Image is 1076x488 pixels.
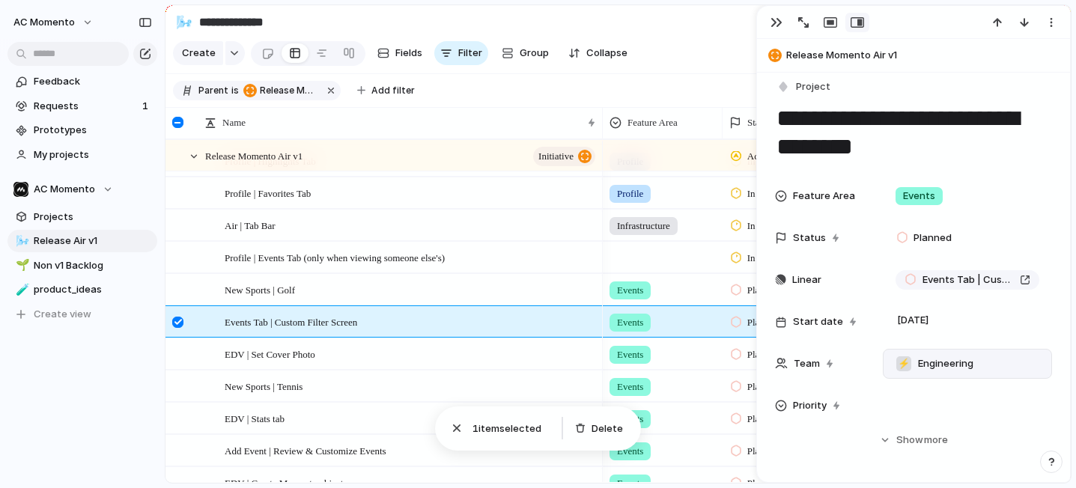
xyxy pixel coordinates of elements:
button: AC Momento [7,178,157,201]
button: is [228,82,242,99]
a: 🌬️Release Air v1 [7,230,157,252]
button: Delete [569,418,629,439]
button: 🌱 [13,258,28,273]
span: Fields [395,46,422,61]
span: Name [222,115,246,130]
span: In Design [747,186,785,201]
span: Release Momento Air v1 [243,84,318,97]
span: Planned [747,444,779,459]
button: Showmore [775,427,1052,454]
span: Events [617,379,643,394]
button: AC Momento [7,10,101,34]
span: Show [896,433,923,448]
a: 🧪product_ideas [7,278,157,301]
span: Planned [747,315,779,330]
span: Active [747,149,773,164]
span: Planned [747,347,779,362]
a: Requests1 [7,95,157,118]
div: 🌱 [16,257,26,274]
span: EDV | Set Cover Photo [225,345,315,362]
div: 🌬️ [176,12,192,32]
button: Fields [371,41,428,65]
a: Prototypes [7,119,157,141]
span: Collapse [586,46,627,61]
span: Add filter [371,84,415,97]
span: Infrastructure [617,219,670,234]
button: Create view [7,303,157,326]
span: Projects [34,210,152,225]
span: initiative [538,146,574,167]
span: more [924,433,948,448]
button: Release Momento Air v1 [764,43,1063,67]
button: Create [173,41,223,65]
span: In Design [747,251,785,266]
span: Status [747,115,771,130]
div: ⚡ [896,356,911,371]
span: Events [617,283,643,298]
a: 🌱Non v1 Backlog [7,254,157,277]
span: Planned [747,412,779,427]
span: Prototypes [34,123,152,138]
button: Release Momento Air v1 [240,82,321,99]
span: 1 [472,422,478,434]
div: 🌬️ [16,233,26,250]
button: Project [773,76,835,98]
span: In Design [747,219,785,234]
span: Events [617,315,643,330]
button: initiative [533,147,595,166]
span: AC Momento [13,15,75,30]
button: 🧪 [13,282,28,297]
span: Release Momento Air v1 [260,84,318,97]
span: Create [182,46,216,61]
span: Planned [747,283,779,298]
span: is [231,84,239,97]
button: 🌬️ [172,10,196,34]
a: Events Tab | Custom Filter Screen [896,270,1039,290]
span: Parent [198,84,228,97]
button: Group [494,41,556,65]
span: Events Tab | Custom Filter Screen [225,313,357,330]
span: Feature Area [627,115,678,130]
button: Add filter [348,80,424,101]
span: Profile [617,186,643,201]
span: EDV | Stats tab [225,409,285,427]
span: Release Air v1 [34,234,152,248]
span: Requests [34,99,138,114]
span: Status [793,231,826,245]
button: Collapse [562,41,633,65]
span: Filter [458,46,482,61]
span: Events [617,347,643,362]
span: Profile | Favorites Tab [225,184,311,201]
span: Delete [592,421,623,436]
span: product_ideas [34,282,152,297]
span: Priority [793,398,827,413]
span: AC Momento [34,182,95,197]
span: item selected [472,421,550,436]
span: Non v1 Backlog [34,258,152,273]
span: Start date [793,314,843,329]
span: Feedback [34,74,152,89]
span: Project [796,79,830,94]
a: Feedback [7,70,157,93]
span: Release Momento Air v1 [205,147,303,164]
span: Group [520,46,549,61]
div: 🧪 [16,281,26,299]
span: Air | Tab Bar [225,216,276,234]
span: 1 [142,99,151,114]
span: Add Event | Review & Customize Events [225,442,386,459]
span: My projects [34,147,152,162]
a: Projects [7,206,157,228]
span: Profile | Events Tab (only when viewing someone else's) [225,248,445,266]
span: Engineering [918,356,973,371]
span: Create view [34,307,91,322]
span: New Sports | Tennis [225,377,303,394]
span: Release Momento Air v1 [786,48,1063,63]
span: Feature Area [793,189,855,204]
button: 🌬️ [13,234,28,248]
span: Events [903,189,935,204]
button: Filter [434,41,488,65]
span: Planned [747,379,779,394]
span: New Sports | Golf [225,281,295,298]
